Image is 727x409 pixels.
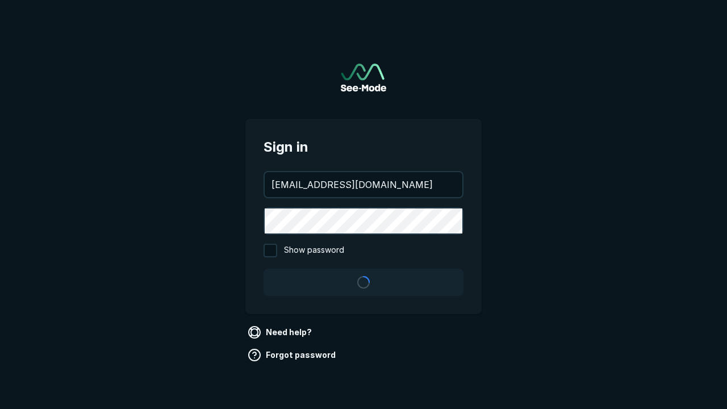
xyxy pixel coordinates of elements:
span: Show password [284,244,344,257]
input: your@email.com [265,172,462,197]
a: Need help? [245,323,316,341]
a: Go to sign in [341,64,386,91]
img: See-Mode Logo [341,64,386,91]
span: Sign in [264,137,463,157]
a: Forgot password [245,346,340,364]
